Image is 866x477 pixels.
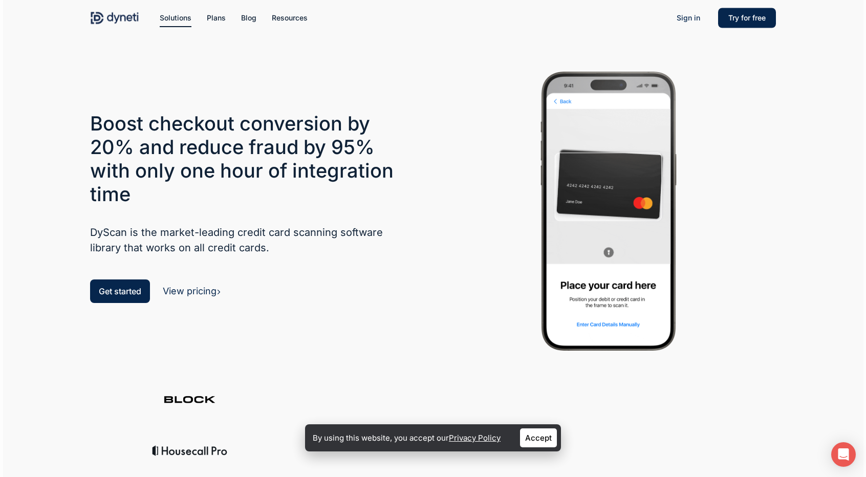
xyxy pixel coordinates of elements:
img: client [243,436,330,463]
a: Blog [241,12,256,24]
h5: DyScan is the market-leading credit card scanning software library that works on all credit cards. [90,225,410,255]
a: Privacy Policy [449,433,501,443]
img: client [533,384,620,411]
img: client [630,384,717,411]
span: Try for free [728,13,766,22]
img: client [243,384,330,411]
a: Resources [272,12,308,24]
span: Get started [99,286,141,296]
img: client [146,384,233,411]
span: Plans [207,13,226,22]
a: Plans [207,12,226,24]
h3: Boost checkout conversion by 20% and reduce fraud by 95% with only one hour of integration time [90,112,410,206]
a: Get started [90,279,150,303]
img: client [437,384,523,411]
img: Dyneti Technologies [90,10,139,26]
a: Solutions [160,12,191,24]
span: Sign in [677,13,700,22]
p: By using this website, you accept our [313,431,501,445]
img: client [630,436,717,463]
img: client [146,436,233,463]
span: Resources [272,13,308,22]
a: View pricing [163,286,221,296]
a: Try for free [718,12,776,24]
div: Open Intercom Messenger [831,442,856,467]
img: client [340,384,426,411]
span: Blog [241,13,256,22]
a: Sign in [666,10,710,26]
a: Accept [520,428,557,447]
span: Solutions [160,13,191,22]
